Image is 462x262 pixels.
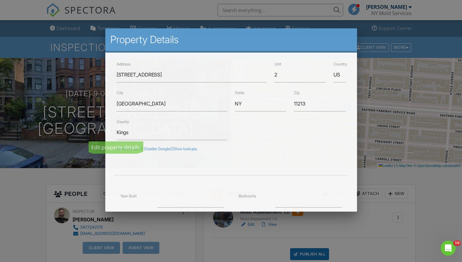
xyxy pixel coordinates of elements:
[120,194,136,198] label: Year Built
[116,119,129,124] label: County
[235,90,244,95] label: State
[454,241,461,246] span: 10
[294,90,300,95] label: Zip
[116,146,345,151] div: Incorrect data? Disable Google/Zillow lookups.
[333,62,348,66] label: Country
[116,90,124,95] label: City
[441,241,456,256] iframe: Intercom live chat
[116,62,130,66] label: Address
[239,194,256,198] label: Bedrooms
[274,62,281,66] label: Unit
[110,33,352,46] h2: Property Details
